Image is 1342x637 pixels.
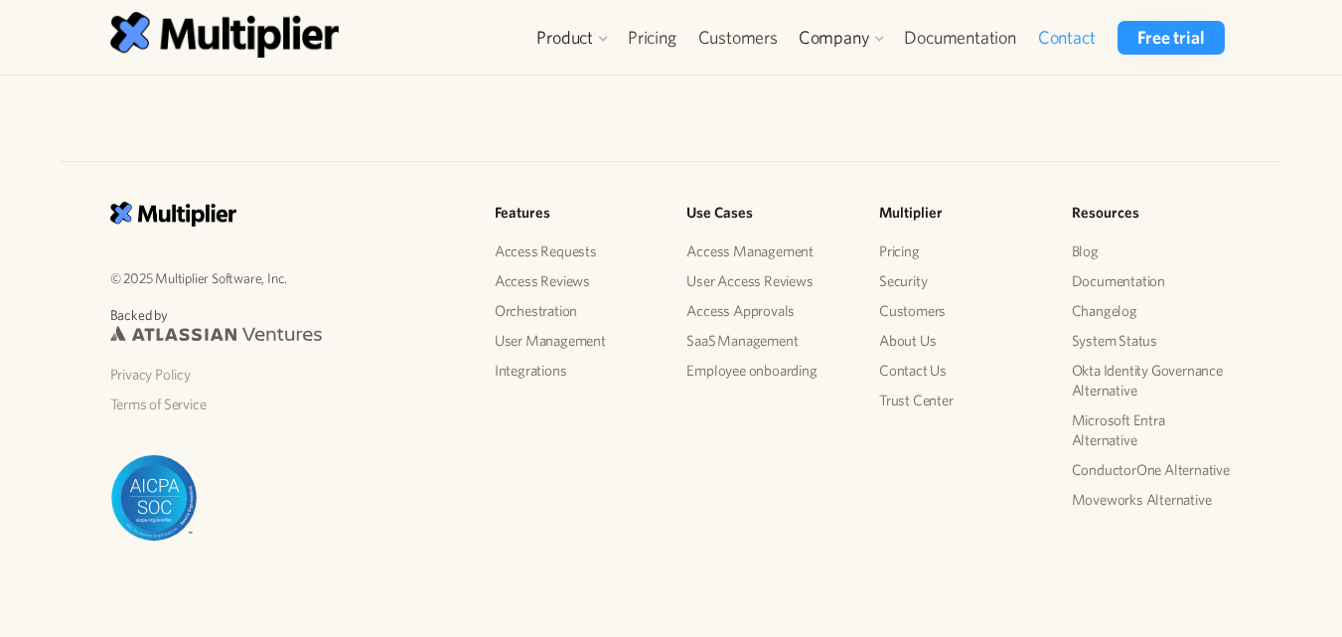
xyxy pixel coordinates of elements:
[1072,266,1233,296] a: Documentation
[495,266,656,296] a: Access Reviews
[1072,455,1233,485] a: ConductorOne Alternative
[879,326,1040,356] a: About Us
[1072,202,1233,225] h5: Resources
[1072,405,1233,455] a: Microsoft Entra Alternative
[495,237,656,266] a: Access Requests
[1072,296,1233,326] a: Changelog
[1072,326,1233,356] a: System Status
[686,266,847,296] a: User Access Reviews
[879,266,1040,296] a: Security
[1027,21,1107,55] a: Contact
[879,386,1040,415] a: Trust Center
[1072,485,1233,515] a: Moveworks Alternative
[526,21,617,55] div: Product
[893,21,1026,55] a: Documentation
[879,237,1040,266] a: Pricing
[495,356,656,386] a: Integrations
[495,296,656,326] a: Orchestration
[617,21,687,55] a: Pricing
[879,296,1040,326] a: Customers
[686,202,847,225] h5: Use Cases
[110,266,463,289] p: © 2025 Multiplier Software, Inc.
[1072,356,1233,405] a: Okta Identity Governance Alternative
[687,21,789,55] a: Customers
[879,202,1040,225] h5: Multiplier
[536,26,593,50] div: Product
[495,326,656,356] a: User Management
[110,360,463,390] a: Privacy Policy
[110,305,463,326] p: Backed by
[879,356,1040,386] a: Contact Us
[686,326,847,356] a: SaaS Management
[1072,237,1233,266] a: Blog
[495,202,656,225] h5: Features
[1118,21,1224,55] a: Free trial
[110,390,463,419] a: Terms of Service
[686,237,847,266] a: Access Management
[686,296,847,326] a: Access Approvals
[799,26,870,50] div: Company
[686,356,847,386] a: Employee onboarding
[789,21,894,55] div: Company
